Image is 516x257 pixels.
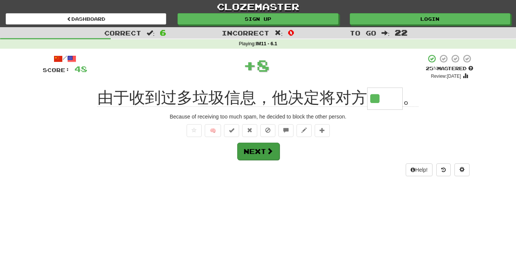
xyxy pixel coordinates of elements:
[147,30,155,36] span: :
[237,143,280,160] button: Next
[222,29,269,37] span: Incorrect
[275,30,283,36] span: :
[288,28,294,37] span: 0
[256,41,277,46] strong: IM11 - 6.1
[382,30,390,36] span: :
[6,13,166,25] a: Dashboard
[242,124,257,137] button: Reset to 0% Mastered (alt+r)
[431,74,461,79] small: Review: [DATE]
[256,56,270,75] span: 8
[436,163,451,176] button: Round history (alt+y)
[43,67,70,73] span: Score:
[104,29,141,37] span: Correct
[395,28,408,37] span: 22
[297,124,312,137] button: Edit sentence (alt+d)
[350,13,510,25] a: Login
[205,124,221,137] button: 🧠
[260,124,275,137] button: Ignore sentence (alt+i)
[74,64,87,74] span: 48
[160,28,166,37] span: 6
[43,113,473,120] div: Because of receiving too much spam, he decided to block the other person.
[178,13,338,25] a: Sign up
[426,65,437,71] span: 25 %
[403,89,419,107] span: 。
[315,124,330,137] button: Add to collection (alt+a)
[426,65,473,72] div: Mastered
[224,124,239,137] button: Set this sentence to 100% Mastered (alt+m)
[406,163,433,176] button: Help!
[187,124,202,137] button: Favorite sentence (alt+f)
[350,29,376,37] span: To go
[278,124,294,137] button: Discuss sentence (alt+u)
[43,54,87,63] div: /
[97,89,367,107] span: 由于收到过多垃圾信息，他决定将对方
[243,54,256,77] span: +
